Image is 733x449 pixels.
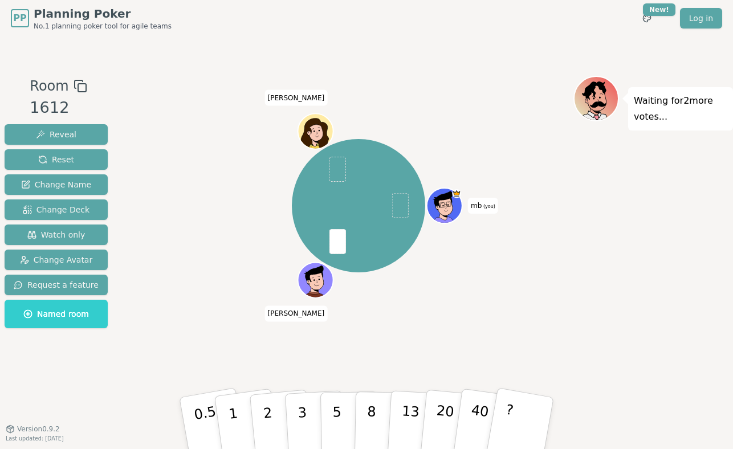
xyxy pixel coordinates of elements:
span: Change Avatar [20,254,93,266]
button: Named room [5,300,108,328]
div: 1612 [30,96,87,120]
span: Click to change your name [265,89,328,105]
span: Named room [23,308,89,320]
button: Version0.9.2 [6,424,60,434]
span: Click to change your name [265,305,328,321]
span: Room [30,76,68,96]
span: No.1 planning poker tool for agile teams [34,22,172,31]
span: Last updated: [DATE] [6,435,64,442]
button: Reveal [5,124,108,145]
span: Change Name [21,179,91,190]
button: Change Name [5,174,108,195]
div: New! [643,3,675,16]
span: Planning Poker [34,6,172,22]
button: Change Avatar [5,250,108,270]
button: Reset [5,149,108,170]
span: Change Deck [23,204,89,215]
a: PPPlanning PokerNo.1 planning poker tool for agile teams [11,6,172,31]
p: Waiting for 2 more votes... [634,93,727,125]
span: Click to change your name [468,198,498,214]
span: PP [13,11,26,25]
button: New! [637,8,657,28]
span: mb is the host [452,189,461,198]
button: Change Deck [5,199,108,220]
button: Request a feature [5,275,108,295]
a: Log in [680,8,722,28]
span: (you) [482,204,495,209]
span: Reset [38,154,74,165]
button: Click to change your avatar [427,189,461,222]
span: Watch only [27,229,85,240]
span: Reveal [36,129,76,140]
span: Version 0.9.2 [17,424,60,434]
span: Request a feature [14,279,99,291]
button: Watch only [5,224,108,245]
